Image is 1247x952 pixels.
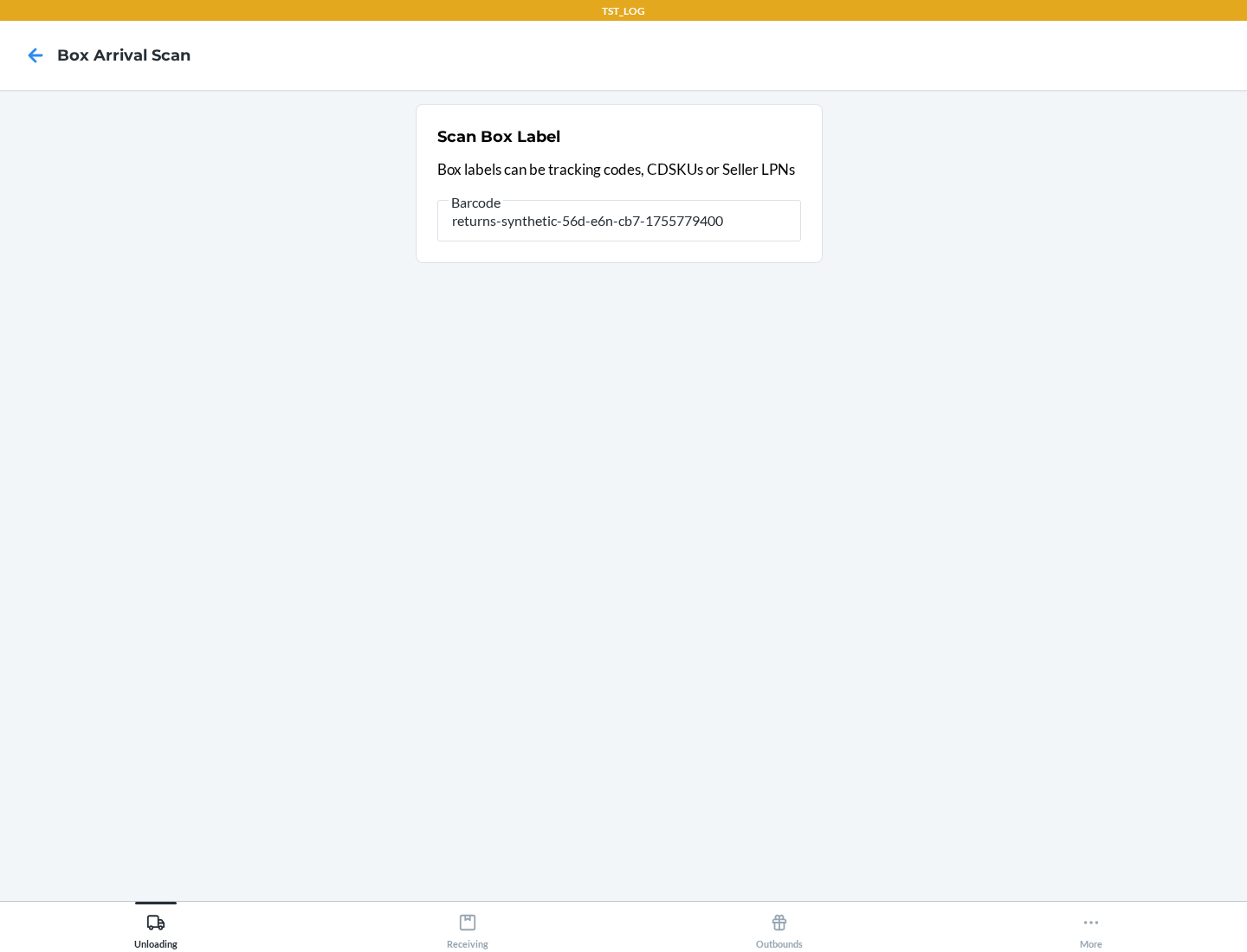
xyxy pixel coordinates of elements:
button: Receiving [312,902,623,949]
p: Box labels can be tracking codes, CDSKUs or Seller LPNs [437,158,801,181]
button: More [935,902,1247,949]
button: Outbounds [623,902,935,949]
span: Barcode [449,194,503,211]
div: Receiving [447,906,488,949]
input: Barcode [437,200,801,241]
h4: Box Arrival Scan [57,44,191,67]
div: Unloading [134,906,178,949]
h2: Scan Box Label [437,125,560,148]
div: Outbounds [756,906,803,949]
div: More [1080,906,1102,949]
p: TST_LOG [602,3,645,19]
